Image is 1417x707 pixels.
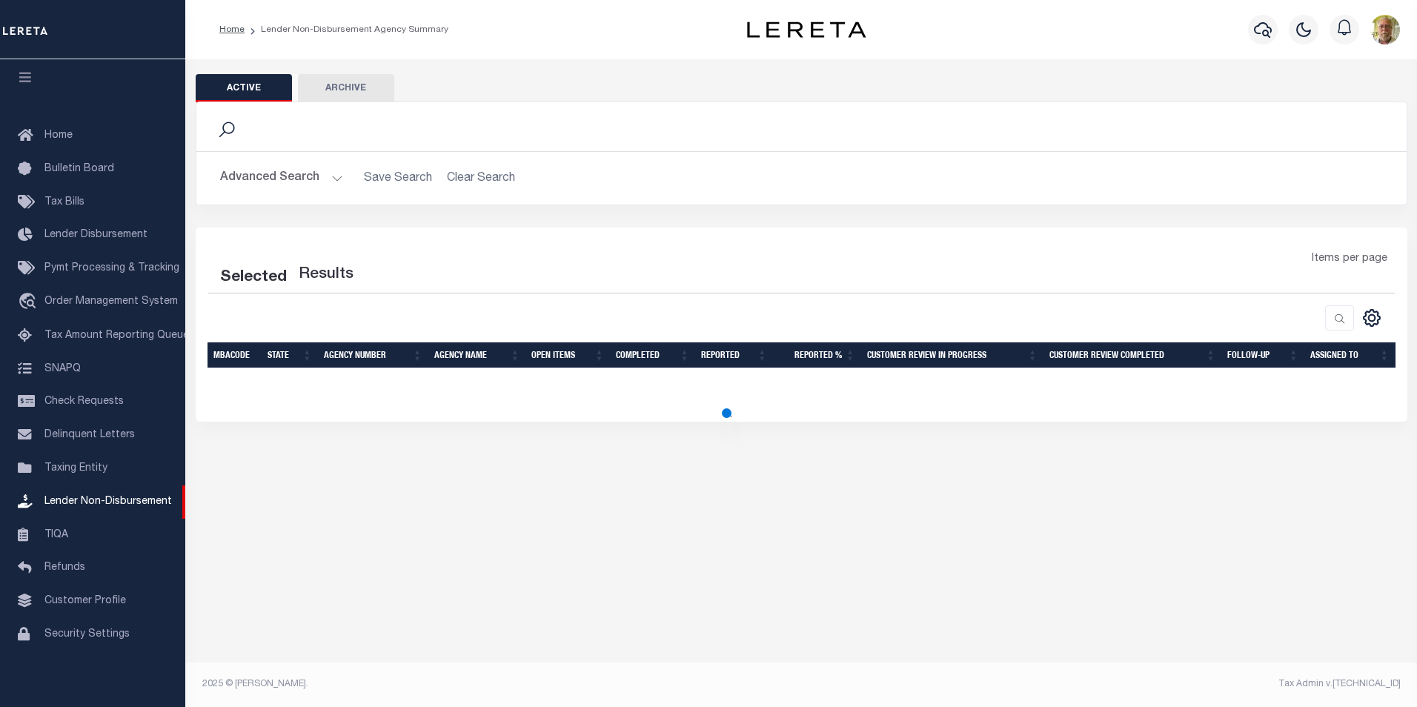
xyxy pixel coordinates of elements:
th: Follow-up [1221,342,1304,368]
button: Active [196,74,292,102]
button: Archive [298,74,394,102]
span: Tax Amount Reporting Queue [44,331,189,341]
span: TIQA [44,529,68,540]
span: Check Requests [44,396,124,407]
th: Reported [695,342,773,368]
span: Bulletin Board [44,164,114,174]
span: Home [44,130,73,141]
span: Taxing Entity [44,463,107,474]
th: Customer Review In Progress [861,342,1043,368]
span: SNAPQ [44,363,81,374]
span: Lender Non-Disbursement [44,497,172,507]
th: State [262,342,318,368]
span: Delinquent Letters [44,430,135,440]
img: logo-dark.svg [747,21,866,38]
th: Customer Review Completed [1043,342,1222,368]
a: Home [219,25,245,34]
div: Tax Admin v.[TECHNICAL_ID] [812,677,1401,691]
span: Tax Bills [44,197,84,208]
th: Agency Name [428,342,526,368]
i: travel_explore [18,293,42,312]
span: Order Management System [44,296,178,307]
th: Reported % [773,342,861,368]
span: Customer Profile [44,596,126,606]
label: Results [299,263,354,287]
div: 2025 © [PERSON_NAME]. [191,677,802,691]
span: Refunds [44,562,85,573]
span: Items per page [1312,251,1387,268]
span: Security Settings [44,629,130,640]
th: Completed [610,342,695,368]
th: Open Items [525,342,610,368]
th: Assigned To [1304,342,1396,368]
button: Advanced Search [220,164,343,193]
th: Agency Number [318,342,428,368]
span: Lender Disbursement [44,230,147,240]
th: MBACode [208,342,262,368]
div: Selected [220,266,287,290]
span: Pymt Processing & Tracking [44,263,179,273]
li: Lender Non-Disbursement Agency Summary [245,23,448,36]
